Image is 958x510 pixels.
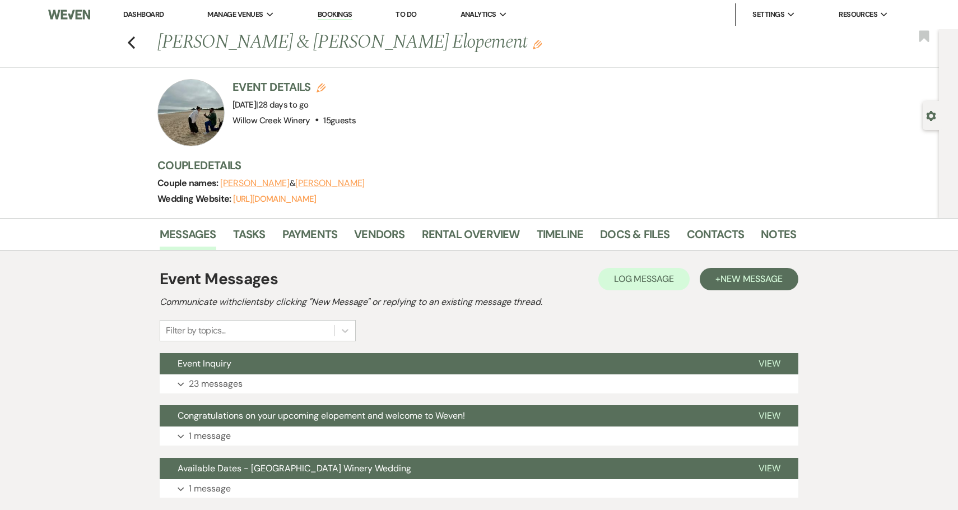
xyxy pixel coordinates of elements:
[189,481,231,496] p: 1 message
[614,273,674,285] span: Log Message
[178,462,411,474] span: Available Dates - [GEOGRAPHIC_DATA] Winery Wedding
[160,426,798,446] button: 1 message
[256,99,308,110] span: |
[687,225,745,250] a: Contacts
[178,358,231,369] span: Event Inquiry
[396,10,416,19] a: To Do
[220,178,365,189] span: &
[157,177,220,189] span: Couple names:
[233,225,266,250] a: Tasks
[600,225,669,250] a: Docs & Files
[741,458,798,479] button: View
[759,462,780,474] span: View
[157,157,785,173] h3: Couple Details
[282,225,338,250] a: Payments
[189,429,231,443] p: 1 message
[422,225,520,250] a: Rental Overview
[752,9,784,20] span: Settings
[258,99,309,110] span: 28 days to go
[354,225,404,250] a: Vendors
[160,479,798,498] button: 1 message
[720,273,783,285] span: New Message
[461,9,496,20] span: Analytics
[598,268,690,290] button: Log Message
[233,193,316,205] a: [URL][DOMAIN_NAME]
[761,225,796,250] a: Notes
[160,295,798,309] h2: Communicate with clients by clicking "New Message" or replying to an existing message thread.
[123,10,164,19] a: Dashboard
[839,9,877,20] span: Resources
[166,324,226,337] div: Filter by topics...
[220,179,290,188] button: [PERSON_NAME]
[533,39,542,49] button: Edit
[926,110,936,120] button: Open lead details
[157,193,233,205] span: Wedding Website:
[160,353,741,374] button: Event Inquiry
[232,79,356,95] h3: Event Details
[160,374,798,393] button: 23 messages
[48,3,91,26] img: Weven Logo
[759,410,780,421] span: View
[160,405,741,426] button: Congratulations on your upcoming elopement and welcome to Weven!
[232,115,310,126] span: Willow Creek Winery
[232,99,308,110] span: [DATE]
[700,268,798,290] button: +New Message
[318,10,352,20] a: Bookings
[160,267,278,291] h1: Event Messages
[157,29,659,56] h1: [PERSON_NAME] & [PERSON_NAME] Elopement
[759,358,780,369] span: View
[295,179,365,188] button: [PERSON_NAME]
[160,225,216,250] a: Messages
[741,353,798,374] button: View
[741,405,798,426] button: View
[160,458,741,479] button: Available Dates - [GEOGRAPHIC_DATA] Winery Wedding
[189,377,243,391] p: 23 messages
[207,9,263,20] span: Manage Venues
[178,410,465,421] span: Congratulations on your upcoming elopement and welcome to Weven!
[537,225,584,250] a: Timeline
[323,115,356,126] span: 15 guests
